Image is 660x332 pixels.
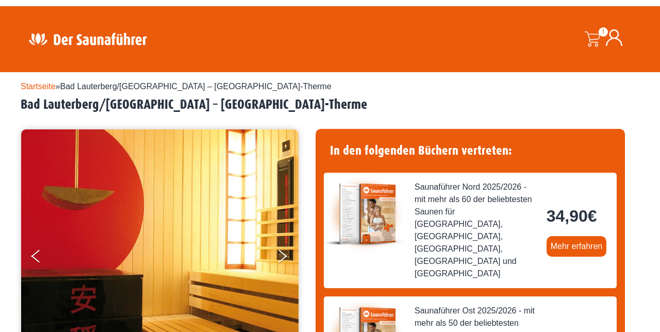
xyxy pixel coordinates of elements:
[21,97,639,113] h2: Bad Lauterberg/[GEOGRAPHIC_DATA] – [GEOGRAPHIC_DATA]-Therme
[599,27,608,37] span: 1
[324,173,406,255] img: der-saunafuehrer-2025-nord.jpg
[60,82,332,91] span: Bad Lauterberg/[GEOGRAPHIC_DATA] – [GEOGRAPHIC_DATA]-Therme
[547,207,597,225] bdi: 34,90
[21,82,332,91] span: »
[547,236,607,257] a: Mehr erfahren
[588,207,597,225] span: €
[415,181,538,280] span: Saunaführer Nord 2025/2026 - mit mehr als 60 der beliebtesten Saunen für [GEOGRAPHIC_DATA], [GEOG...
[276,245,302,271] button: Next
[31,245,57,271] button: Previous
[324,137,617,164] h4: In den folgenden Büchern vertreten:
[21,82,56,91] a: Startseite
